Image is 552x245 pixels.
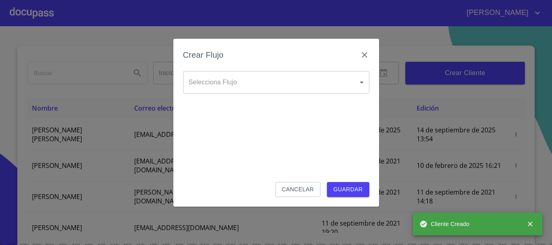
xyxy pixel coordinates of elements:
h6: Crear Flujo [183,48,224,61]
span: Guardar [333,184,363,195]
div: ​ [183,71,369,94]
button: Cancelar [275,182,320,197]
button: Guardar [327,182,369,197]
span: Cliente Creado [419,220,470,228]
button: close [521,215,539,233]
span: Cancelar [282,184,314,195]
